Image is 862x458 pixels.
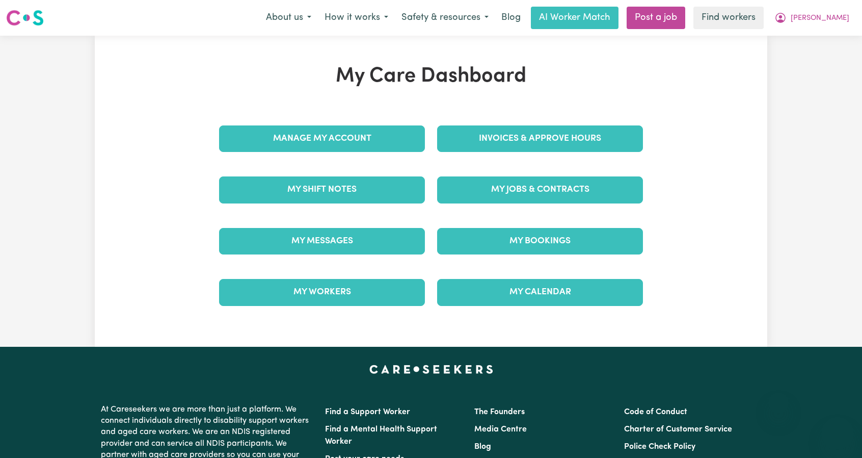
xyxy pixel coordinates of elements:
button: My Account [768,7,856,29]
a: My Jobs & Contracts [437,176,643,203]
a: AI Worker Match [531,7,618,29]
a: The Founders [474,408,525,416]
h1: My Care Dashboard [213,64,649,89]
button: About us [259,7,318,29]
a: Blog [474,443,491,451]
button: Safety & resources [395,7,495,29]
a: Blog [495,7,527,29]
iframe: Close message [768,393,789,413]
img: Careseekers logo [6,9,44,27]
a: Charter of Customer Service [624,425,732,434]
a: My Calendar [437,279,643,306]
a: Find a Support Worker [325,408,410,416]
a: My Workers [219,279,425,306]
a: Manage My Account [219,125,425,152]
a: Find workers [693,7,764,29]
a: Post a job [627,7,685,29]
a: Media Centre [474,425,527,434]
a: Careseekers home page [369,365,493,373]
a: Code of Conduct [624,408,687,416]
a: Invoices & Approve Hours [437,125,643,152]
a: My Shift Notes [219,176,425,203]
button: How it works [318,7,395,29]
a: Careseekers logo [6,6,44,30]
a: Police Check Policy [624,443,695,451]
a: My Bookings [437,228,643,255]
span: [PERSON_NAME] [791,13,849,24]
iframe: Button to launch messaging window [821,417,854,450]
a: My Messages [219,228,425,255]
a: Find a Mental Health Support Worker [325,425,437,446]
